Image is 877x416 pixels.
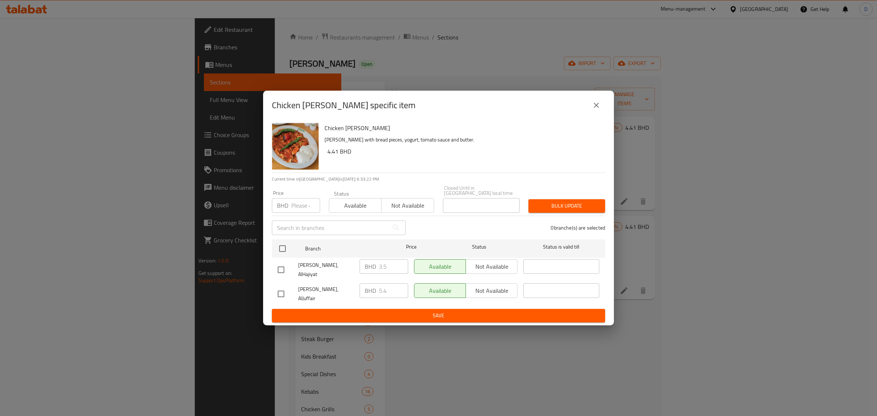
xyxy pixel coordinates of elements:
[272,123,319,170] img: Chicken Iskender Doner
[379,259,408,274] input: Please enter price
[528,199,605,213] button: Bulk update
[534,201,599,211] span: Bulk update
[272,176,605,182] p: Current time in [GEOGRAPHIC_DATA] is [DATE] 6:33:22 PM
[365,262,376,271] p: BHD
[324,135,599,144] p: [PERSON_NAME] with bread pieces, yogurt, tomato sauce and butter.
[298,261,354,279] span: [PERSON_NAME], AlHajiyat
[384,200,431,211] span: Not available
[272,99,415,111] h2: Chicken [PERSON_NAME] specific item
[379,283,408,298] input: Please enter price
[277,201,288,210] p: BHD
[272,220,389,235] input: Search in branches
[272,309,605,322] button: Save
[441,242,517,252] span: Status
[381,198,434,213] button: Not available
[523,242,599,252] span: Status is valid till
[291,198,320,213] input: Please enter price
[588,97,605,114] button: close
[327,146,599,156] h6: 4.41 BHD
[298,285,354,303] span: [PERSON_NAME], AlJuffair
[387,242,436,252] span: Price
[278,311,599,320] span: Save
[324,123,599,133] h6: Chicken [PERSON_NAME]
[305,244,381,253] span: Branch
[332,200,379,211] span: Available
[365,286,376,295] p: BHD
[329,198,381,213] button: Available
[551,224,605,231] p: 0 branche(s) are selected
